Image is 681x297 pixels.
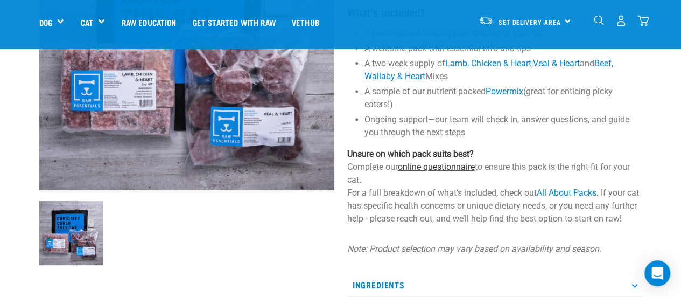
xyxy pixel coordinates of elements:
[398,162,475,172] a: online questionnaire
[486,86,523,96] a: Powermix
[479,16,493,25] img: van-moving.png
[185,1,284,44] a: Get started with Raw
[533,58,580,68] a: Veal & Heart
[644,260,670,286] div: Open Intercom Messenger
[80,16,93,29] a: Cat
[364,57,642,83] li: A two-week supply of , and Mixes
[347,273,642,297] p: Ingredients
[39,16,52,29] a: Dog
[637,15,649,26] img: home-icon@2x.png
[364,113,642,139] li: Ongoing support—our team will check in, answer questions, and guide you through the next steps
[445,58,531,68] a: Lamb, Chicken & Heart
[594,15,604,25] img: home-icon-1@2x.png
[537,188,596,198] a: All About Packs
[499,20,561,24] span: Set Delivery Area
[615,15,627,26] img: user.png
[347,149,474,159] strong: Unsure on which pack suits best?
[284,1,327,44] a: Vethub
[39,201,103,265] img: Assortment Of Raw Essential Products For Cats Including, Blue And Black Tote Bag With "Curiosity ...
[113,1,184,44] a: Raw Education
[364,85,642,111] li: A sample of our nutrient-packed (great for enticing picky eaters!)
[347,244,601,254] em: Note: Product selection may vary based on availability and season.
[347,148,642,225] p: Complete our to ensure this pack is the right fit for your cat. For a full breakdown of what's in...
